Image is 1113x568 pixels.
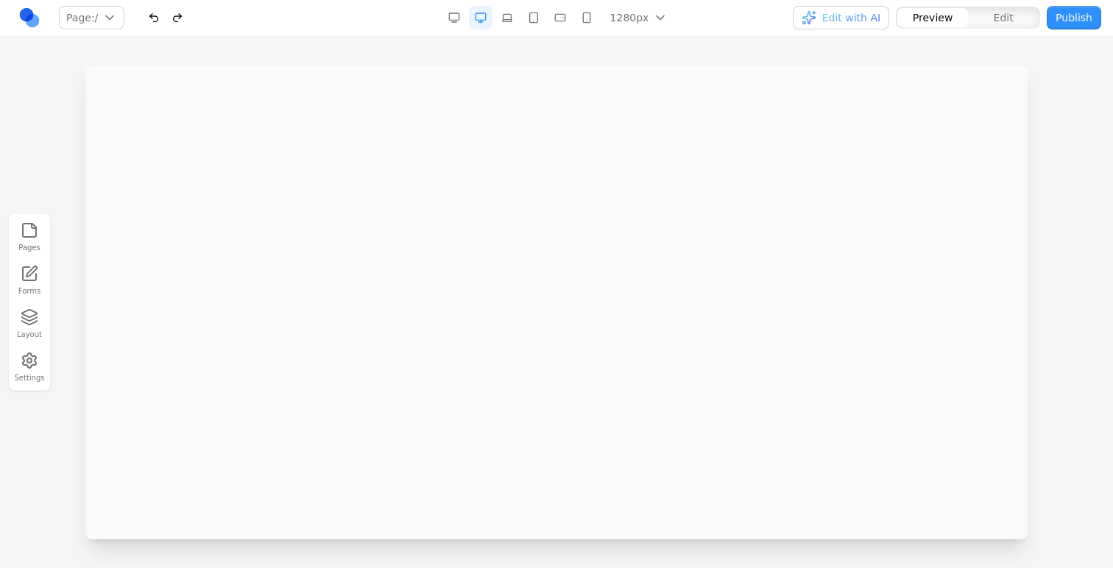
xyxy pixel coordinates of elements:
button: Mobile [575,6,598,29]
span: Edit with AI [822,10,880,25]
a: Forms [13,262,46,299]
button: Settings [13,349,46,386]
button: Laptop [495,6,519,29]
button: Tablet [522,6,545,29]
button: Layout [13,305,46,343]
button: 1280px [601,6,677,29]
button: Desktop [469,6,492,29]
button: Desktop Wide [442,6,466,29]
iframe: Preview [85,65,1028,539]
button: Publish [1047,6,1101,29]
button: Mobile Landscape [548,6,572,29]
span: Preview [913,10,953,25]
button: Page:/ [59,6,124,29]
span: Edit [994,10,1014,25]
button: Edit with AI [793,6,889,29]
button: Pages [13,219,46,256]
